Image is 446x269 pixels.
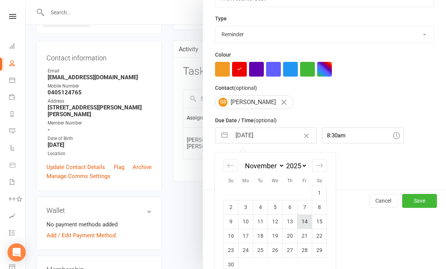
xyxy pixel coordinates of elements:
[215,51,231,59] label: Colour
[215,116,277,125] label: Due Date / Time
[283,229,297,243] td: Thursday, November 20, 2025
[253,229,268,243] td: Tuesday, November 18, 2025
[258,178,263,183] small: Tu
[312,243,327,257] td: Saturday, November 29, 2025
[234,85,257,91] small: (optional)
[254,117,277,123] small: (optional)
[238,214,253,229] td: Monday, November 10, 2025
[9,72,26,89] a: Calendar
[312,159,327,172] div: Move forward to switch to the next month.
[297,214,312,229] td: Friday, November 14, 2025
[283,214,297,229] td: Thursday, November 13, 2025
[218,98,228,107] span: GS
[215,151,259,159] label: Email preferences
[312,186,327,200] td: Saturday, November 1, 2025
[238,229,253,243] td: Monday, November 17, 2025
[253,200,268,214] td: Tuesday, November 4, 2025
[9,242,26,259] a: What's New
[224,200,238,214] td: Sunday, November 2, 2025
[272,178,278,183] small: We
[224,243,238,257] td: Sunday, November 23, 2025
[312,229,327,243] td: Saturday, November 22, 2025
[302,178,307,183] small: Fr
[402,194,437,208] button: Save
[9,89,26,106] a: Payments
[268,229,283,243] td: Wednesday, November 19, 2025
[369,194,398,208] button: Cancel
[287,178,293,183] small: Th
[300,128,313,143] button: Clear Date
[297,200,312,214] td: Friday, November 7, 2025
[224,229,238,243] td: Sunday, November 16, 2025
[9,106,26,123] a: Reports
[223,159,238,172] div: Move backward to switch to the previous month.
[268,200,283,214] td: Wednesday, November 5, 2025
[242,178,249,183] small: Mo
[297,243,312,257] td: Friday, November 28, 2025
[224,214,238,229] td: Sunday, November 9, 2025
[283,200,297,214] td: Thursday, November 6, 2025
[238,243,253,257] td: Monday, November 24, 2025
[297,229,312,243] td: Friday, November 21, 2025
[238,200,253,214] td: Monday, November 3, 2025
[215,84,257,92] label: Contact
[9,157,26,174] a: Product Sales
[283,243,297,257] td: Thursday, November 27, 2025
[253,214,268,229] td: Tuesday, November 11, 2025
[268,214,283,229] td: Wednesday, November 12, 2025
[9,55,26,72] a: People
[9,38,26,55] a: Dashboard
[312,214,327,229] td: Saturday, November 15, 2025
[9,208,26,225] a: Assessments
[8,243,26,261] div: Open Intercom Messenger
[215,95,294,109] div: [PERSON_NAME]
[215,14,227,23] label: Type
[268,243,283,257] td: Wednesday, November 26, 2025
[312,200,327,214] td: Saturday, November 8, 2025
[253,243,268,257] td: Tuesday, November 25, 2025
[228,178,234,183] small: Su
[317,178,322,183] small: Sa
